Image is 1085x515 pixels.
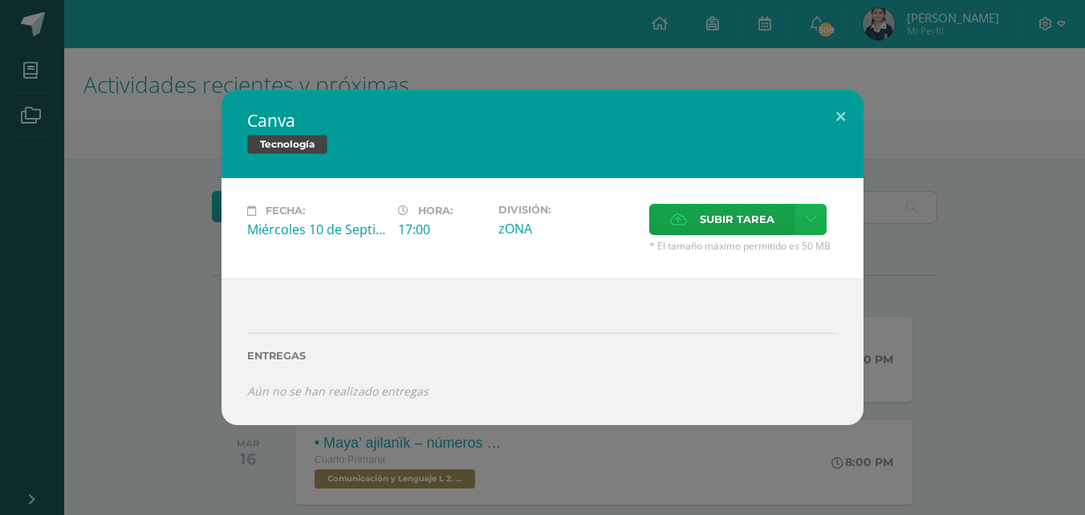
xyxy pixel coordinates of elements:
div: 17:00 [398,221,486,238]
button: Close (Esc) [818,90,864,144]
label: División: [498,204,636,216]
h2: Canva [247,109,838,132]
span: Hora: [418,205,453,217]
span: Subir tarea [700,205,774,234]
label: Entregas [247,350,838,362]
div: Miércoles 10 de Septiembre [247,221,385,238]
span: Tecnología [247,135,327,154]
div: zONA [498,220,636,237]
span: Fecha: [266,205,305,217]
i: Aún no se han realizado entregas [247,383,429,399]
span: * El tamaño máximo permitido es 50 MB [649,239,838,253]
